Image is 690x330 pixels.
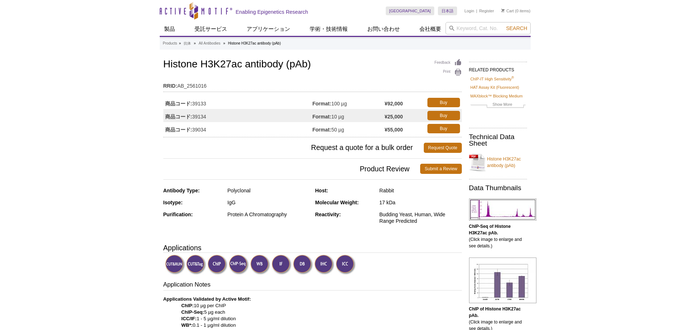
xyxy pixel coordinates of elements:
[236,9,308,15] h2: Enabling Epigenetics Research
[435,59,462,67] a: Feedback
[272,255,292,275] img: Immunofluorescence Validated
[165,113,192,120] strong: 商品コード:
[305,22,352,36] a: 学術・技術情報
[163,212,193,217] strong: Purification:
[315,188,328,193] strong: Host:
[501,9,505,12] img: Your Cart
[313,100,331,107] strong: Format:
[476,7,477,15] li: |
[186,255,206,275] img: CUT&Tag Validated
[165,126,192,133] strong: 商品コード:
[379,187,461,194] div: Rabbit
[313,113,331,120] strong: Format:
[163,242,462,253] h3: Applications
[464,8,474,13] a: Login
[363,22,404,36] a: お問い合わせ
[179,41,181,45] li: »
[315,200,359,205] strong: Molecular Weight:
[163,96,313,109] td: 39133
[228,41,281,45] li: Histone H3K27ac antibody (pAb)
[229,255,249,275] img: ChIP-Seq Validated
[227,199,310,206] div: IgG
[469,185,527,191] h2: Data Thumbnails
[385,113,403,120] strong: ¥25,000
[471,101,526,109] a: Show More
[469,306,521,318] b: ChIP of Histone H3K27ac pAb.
[198,40,220,47] a: All Antibodies
[163,122,313,135] td: 39034
[163,109,313,122] td: 39134
[190,22,231,36] a: 受託サービス
[313,96,385,109] td: 100 µg
[165,100,192,107] strong: 商品コード:
[181,316,197,321] strong: ICC/IF:
[163,280,462,291] h3: Application Notes
[479,8,494,13] a: Register
[313,126,331,133] strong: Format:
[163,143,424,153] span: Request a quote for a bulk order
[471,76,514,82] a: ChIP-IT High Sensitivity®
[163,188,200,193] strong: Antibody Type:
[424,143,462,153] a: Request Quote
[250,255,270,275] img: Western Blot Validated
[501,7,531,15] li: (0 items)
[471,93,523,99] a: MAXblock™ Blocking Medium
[223,41,225,45] li: »
[181,303,194,308] strong: ChIP:
[208,255,227,275] img: ChIP Validated
[163,59,462,71] h1: Histone H3K27ac antibody (pAb)
[469,199,536,221] img: Histone H3K27ac antibody (pAb) tested by ChIP-Seq.
[184,40,191,47] a: 抗体
[469,62,527,75] h2: RELATED PRODUCTS
[227,211,310,218] div: Protein A Chromatography
[427,98,460,107] a: Buy
[293,255,313,275] img: Dot Blot Validated
[242,22,294,36] a: アプリケーション
[160,22,179,36] a: 製品
[386,7,435,15] a: [GEOGRAPHIC_DATA]
[165,255,185,275] img: CUT&RUN Validated
[163,200,183,205] strong: Isotype:
[315,212,341,217] strong: Reactivity:
[511,76,514,79] sup: ®
[314,255,334,275] img: Immunohistochemistry Validated
[504,25,529,32] button: Search
[438,7,457,15] a: 日本語
[163,40,177,47] a: Products
[469,134,527,147] h2: Technical Data Sheet
[469,223,527,249] p: (Click image to enlarge and see details.)
[163,164,421,174] span: Product Review
[469,151,527,173] a: Histone H3K27ac antibody (pAb)
[379,211,461,224] div: Budding Yeast, Human, Wide Range Predicted
[336,255,356,275] img: Immunocytochemistry Validated
[163,78,462,90] td: AB_2561016
[427,124,460,133] a: Buy
[379,199,461,206] div: 17 kDa
[420,164,461,174] a: Submit a Review
[385,100,403,107] strong: ¥92,000
[194,41,196,45] li: »
[446,22,531,34] input: Keyword, Cat. No.
[385,126,403,133] strong: ¥55,000
[415,22,446,36] a: 会社概要
[227,187,310,194] div: Polyclonal
[469,224,511,235] b: ChIP-Seq of Histone H3K27ac pAb.
[469,258,536,303] img: Histone H3K27ac antibody (pAb) tested by ChIP.
[163,296,251,302] b: Applications Validated by Active Motif:
[163,83,177,89] strong: RRID:
[506,25,527,31] span: Search
[501,8,514,13] a: Cart
[471,84,519,91] a: HAT Assay Kit (Fluorescent)
[427,111,460,120] a: Buy
[181,309,204,315] strong: ChIP-Seq:
[435,68,462,76] a: Print
[313,122,385,135] td: 50 µg
[313,109,385,122] td: 10 µg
